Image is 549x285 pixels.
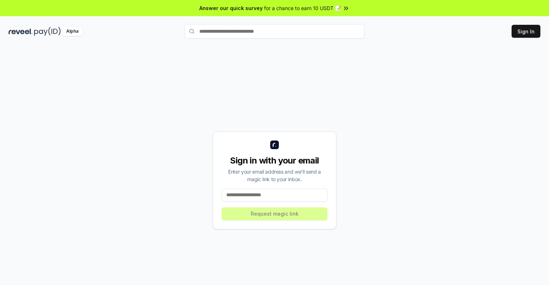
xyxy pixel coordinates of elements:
[222,168,327,183] div: Enter your email address and we’ll send a magic link to your inbox.
[270,141,279,149] img: logo_small
[199,4,263,12] span: Answer our quick survey
[512,25,540,38] button: Sign In
[62,27,82,36] div: Alpha
[222,155,327,166] div: Sign in with your email
[264,4,341,12] span: for a chance to earn 10 USDT 📝
[9,27,33,36] img: reveel_dark
[34,27,61,36] img: pay_id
